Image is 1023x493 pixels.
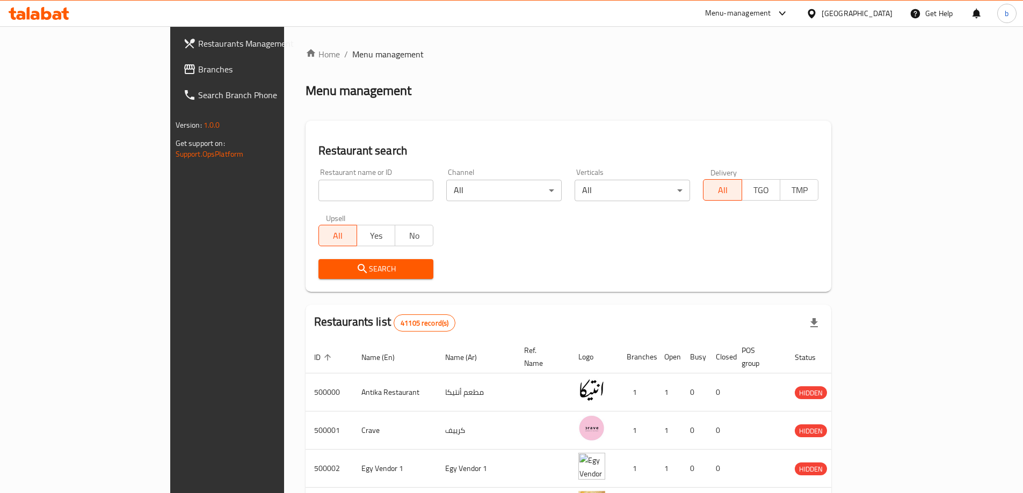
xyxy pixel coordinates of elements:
td: Egy Vendor 1 [353,450,437,488]
span: Ref. Name [524,344,557,370]
td: 0 [707,411,733,450]
button: All [318,225,357,246]
div: [GEOGRAPHIC_DATA] [822,8,893,19]
span: Status [795,351,830,364]
h2: Restaurants list [314,314,456,332]
span: All [323,228,353,244]
a: Restaurants Management [175,31,341,56]
td: كرييف [437,411,516,450]
span: Yes [361,228,391,244]
span: 41105 record(s) [394,318,455,328]
td: Egy Vendor 1 [437,450,516,488]
td: Crave [353,411,437,450]
span: All [708,182,737,198]
td: 1 [618,373,656,411]
td: 1 [618,411,656,450]
span: b [1005,8,1009,19]
span: Restaurants Management [198,37,332,50]
td: Antika Restaurant [353,373,437,411]
button: TGO [742,179,780,201]
a: Search Branch Phone [175,82,341,108]
span: 1.0.0 [204,118,220,132]
h2: Restaurant search [318,143,819,159]
span: Search Branch Phone [198,89,332,101]
li: / [344,48,348,61]
h2: Menu management [306,82,411,99]
span: Menu management [352,48,424,61]
button: Yes [357,225,395,246]
button: All [703,179,742,201]
th: Open [656,341,681,373]
td: 0 [681,373,707,411]
td: مطعم أنتيكا [437,373,516,411]
span: TMP [785,182,814,198]
span: Name (Ar) [445,351,491,364]
img: Egy Vendor 1 [578,453,605,480]
td: 1 [656,411,681,450]
td: 0 [707,450,733,488]
img: Antika Restaurant [578,377,605,403]
button: Search [318,259,434,279]
th: Closed [707,341,733,373]
th: Busy [681,341,707,373]
div: All [575,180,690,201]
span: HIDDEN [795,425,827,437]
span: Name (En) [361,351,409,364]
span: Branches [198,63,332,76]
span: No [400,228,429,244]
label: Upsell [326,214,346,222]
img: Crave [578,415,605,442]
span: HIDDEN [795,463,827,475]
label: Delivery [710,168,737,176]
button: No [395,225,433,246]
th: Logo [570,341,618,373]
span: HIDDEN [795,387,827,399]
div: Total records count [394,314,455,332]
td: 0 [681,411,707,450]
button: TMP [780,179,818,201]
td: 1 [656,373,681,411]
span: ID [314,351,335,364]
a: Branches [175,56,341,82]
th: Branches [618,341,656,373]
div: Menu-management [705,7,771,20]
nav: breadcrumb [306,48,832,61]
span: Version: [176,118,202,132]
div: All [446,180,562,201]
input: Search for restaurant name or ID.. [318,180,434,201]
span: POS group [742,344,773,370]
td: 0 [707,373,733,411]
span: Get support on: [176,136,225,150]
td: 0 [681,450,707,488]
td: 1 [656,450,681,488]
td: 1 [618,450,656,488]
div: Export file [801,310,827,336]
span: TGO [746,182,776,198]
span: Search [327,262,425,276]
a: Support.OpsPlatform [176,147,244,161]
